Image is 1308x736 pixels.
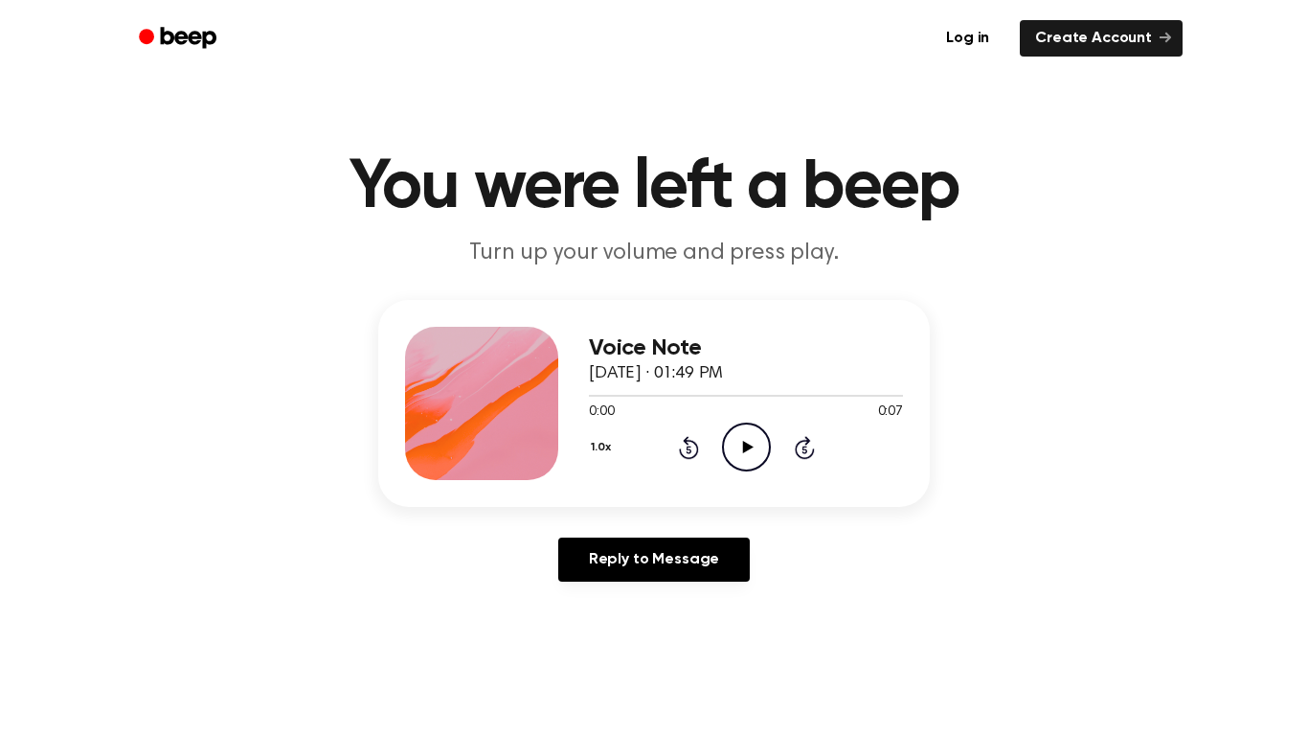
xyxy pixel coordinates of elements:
[125,20,234,57] a: Beep
[286,238,1022,269] p: Turn up your volume and press play.
[1020,20,1183,57] a: Create Account
[927,16,1008,60] a: Log in
[589,335,903,361] h3: Voice Note
[878,402,903,423] span: 0:07
[589,431,618,464] button: 1.0x
[589,365,723,382] span: [DATE] · 01:49 PM
[164,153,1144,222] h1: You were left a beep
[558,538,750,582] a: Reply to Message
[589,402,614,423] span: 0:00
